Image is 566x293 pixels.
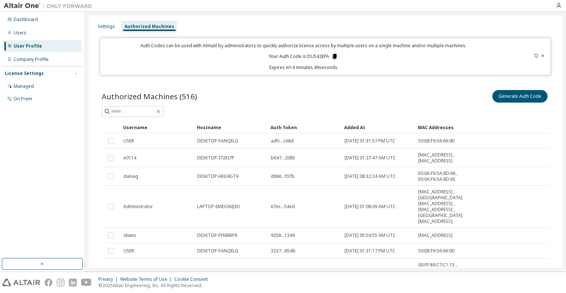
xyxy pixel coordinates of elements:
div: Cookie Consent [174,276,212,282]
img: youtube.svg [81,279,92,286]
img: Altair One [4,2,96,10]
span: USER [123,248,134,254]
span: USER [123,138,134,144]
span: 50:EB:F6:56:66:9D [418,248,455,254]
div: On Prem [14,96,32,102]
span: adfc...c68d [271,138,294,144]
p: © 2025 Altair Engineering, Inc. All Rights Reserved. [98,282,212,289]
div: Company Profile [14,56,49,62]
div: Dashboard [14,17,38,23]
span: DESKTOP-FANQELG [197,248,238,254]
span: daniag [123,173,138,179]
div: Auth Token [270,121,338,133]
div: Username [123,121,191,133]
button: Generate Auth Code [492,90,548,103]
p: Expires in 14 minutes, 49 seconds [105,64,502,70]
span: [MAC_ADDRESS] , [GEOGRAPHIC_DATA][MAC_ADDRESS] , [MAC_ADDRESS] , [GEOGRAPHIC_DATA][MAC_ADDRESS] [418,189,470,224]
div: Managed [14,83,34,89]
div: Users [14,30,27,36]
img: instagram.svg [57,279,64,286]
div: Authorized Machines [125,24,174,30]
span: [DATE] 01:31:17 PM UTC [345,248,395,254]
div: Privacy [98,276,120,282]
span: [DATE] 01:27:47 AM UTC [345,155,396,161]
img: linkedin.svg [69,279,77,286]
div: Hostname [197,121,265,133]
span: DESKTOP-I72KI7P [197,155,234,161]
img: altair_logo.svg [2,279,40,286]
div: License Settings [5,70,44,76]
div: Added At [344,121,412,133]
p: Auth Codes can be used with Almutil by administrators to quickly authorize license access by mult... [105,42,502,49]
div: Settings [98,24,115,30]
span: Authorized Machines (516) [102,91,197,101]
span: [DATE] 01:31:57 PM UTC [345,138,395,144]
span: E0:0A:F6:5A:8D:66 , E0:0A:F6:5A:8D:65 [418,170,470,182]
span: [DATE] 05:59:55 AM UTC [345,232,396,238]
span: [DATE] 01:08:09 AM UTC [345,204,396,210]
span: DESKTOP-HEG9GT9 [197,173,238,179]
span: 00:FF:89:C7:C1:15 , [MAC_ADDRESS] , [MAC_ADDRESS] , [MAC_ADDRESS] , [MAC_ADDRESS] [418,262,470,292]
span: d886...f07b [271,173,294,179]
span: DESKTOP-FANQELG [197,138,238,144]
span: [MAC_ADDRESS] [418,232,453,238]
div: User Profile [14,43,42,49]
span: b647...2085 [271,155,295,161]
span: DESKTOP-FFNBBP8 [197,232,237,238]
span: ckwns [123,232,136,238]
span: 50:EB:F6:56:66:9D [418,138,455,144]
span: e0114 [123,155,136,161]
span: 3237...85db [271,248,296,254]
img: facebook.svg [45,279,52,286]
span: 9258...1349 [271,232,295,238]
p: Your Auth Code is: DU542EPA [269,53,338,60]
span: [MAC_ADDRESS] , [MAC_ADDRESS] [418,152,470,164]
div: Website Terms of Use [120,276,174,282]
span: Administrator [123,204,153,210]
span: LAPTOP-EMDOMJ3D [197,204,240,210]
span: [DATE] 08:32:24 AM UTC [345,173,396,179]
div: MAC Addresses [418,121,470,133]
span: 67ec...54ed [271,204,295,210]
